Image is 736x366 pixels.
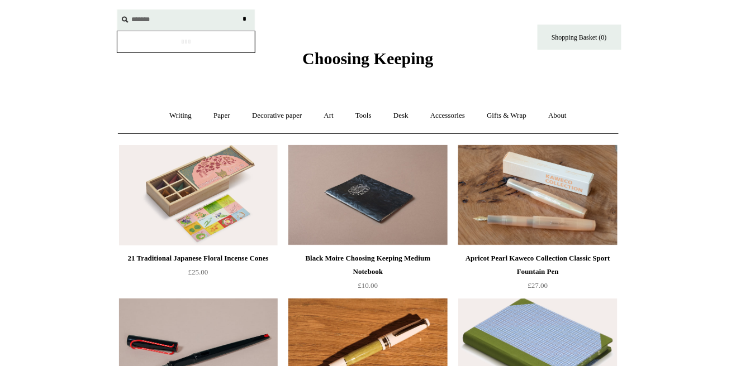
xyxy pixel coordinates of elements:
[461,252,614,278] div: Apricot Pearl Kaweco Collection Classic Sport Fountain Pen
[203,101,240,131] a: Paper
[188,268,208,276] span: £25.00
[528,281,548,290] span: £27.00
[288,145,447,245] img: Black Moire Choosing Keeping Medium Notebook
[314,101,344,131] a: Art
[345,101,382,131] a: Tools
[420,101,475,131] a: Accessories
[159,101,202,131] a: Writing
[302,58,433,66] a: Choosing Keeping
[383,101,419,131] a: Desk
[288,145,447,245] a: Black Moire Choosing Keeping Medium Notebook Black Moire Choosing Keeping Medium Notebook
[119,145,278,245] a: 21 Traditional Japanese Floral Incense Cones 21 Traditional Japanese Floral Incense Cones
[119,145,278,245] img: 21 Traditional Japanese Floral Incense Cones
[458,145,617,245] img: Apricot Pearl Kaweco Collection Classic Sport Fountain Pen
[242,101,312,131] a: Decorative paper
[122,252,275,265] div: 21 Traditional Japanese Floral Incense Cones
[538,25,621,50] a: Shopping Basket (0)
[477,101,536,131] a: Gifts & Wrap
[358,281,378,290] span: £10.00
[288,252,447,297] a: Black Moire Choosing Keeping Medium Notebook £10.00
[291,252,444,278] div: Black Moire Choosing Keeping Medium Notebook
[458,145,617,245] a: Apricot Pearl Kaweco Collection Classic Sport Fountain Pen Apricot Pearl Kaweco Collection Classi...
[538,101,577,131] a: About
[458,252,617,297] a: Apricot Pearl Kaweco Collection Classic Sport Fountain Pen £27.00
[302,49,433,68] span: Choosing Keeping
[119,252,278,297] a: 21 Traditional Japanese Floral Incense Cones £25.00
